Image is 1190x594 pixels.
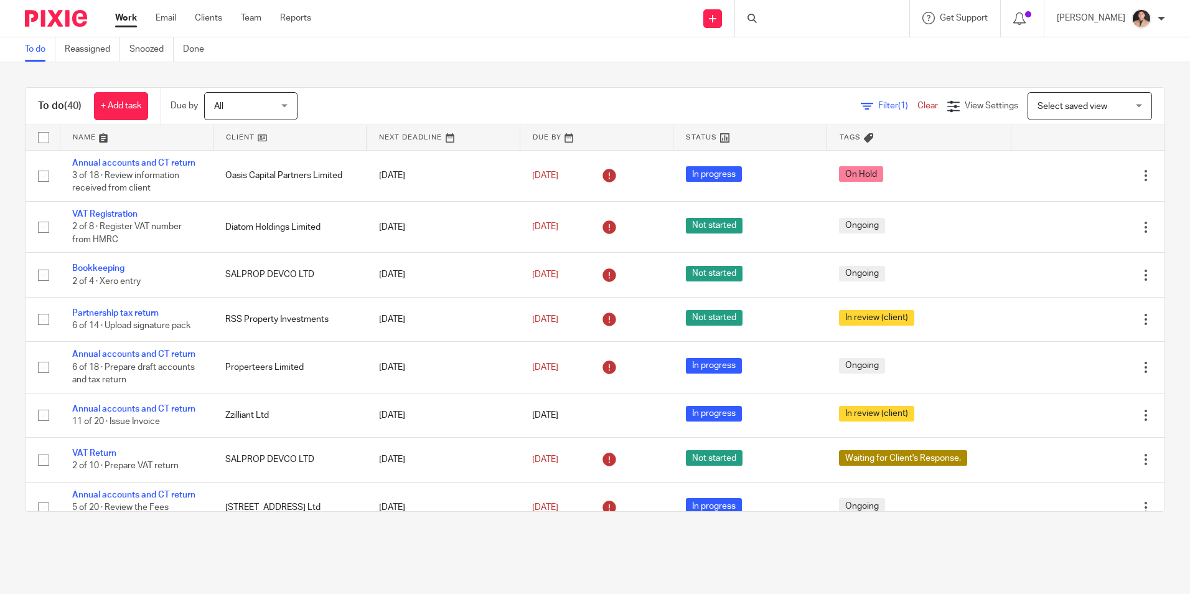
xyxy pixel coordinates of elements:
[839,358,885,374] span: Ongoing
[839,450,967,466] span: Waiting for Client's Response.
[532,171,558,180] span: [DATE]
[213,342,366,393] td: Properteers Limited
[214,102,223,111] span: All
[367,342,520,393] td: [DATE]
[367,201,520,252] td: [DATE]
[532,315,558,324] span: [DATE]
[72,363,195,385] span: 6 of 18 · Prepare draft accounts and tax return
[1131,9,1151,29] img: Nikhil%20(2).jpg
[72,309,159,318] a: Partnership tax return
[1057,12,1125,24] p: [PERSON_NAME]
[72,462,179,471] span: 2 of 10 · Prepare VAT return
[72,223,182,245] span: 2 of 8 · Register VAT number from HMRC
[72,321,190,330] span: 6 of 14 · Upload signature pack
[965,101,1018,110] span: View Settings
[280,12,311,24] a: Reports
[839,218,885,233] span: Ongoing
[72,491,195,499] a: Annual accounts and CT return
[367,297,520,341] td: [DATE]
[878,101,917,110] span: Filter
[917,101,938,110] a: Clear
[686,406,742,422] span: In progress
[65,37,120,62] a: Reassigned
[72,449,116,458] a: VAT Return
[532,363,558,372] span: [DATE]
[532,223,558,232] span: [DATE]
[195,12,222,24] a: Clients
[94,92,148,120] a: + Add task
[839,498,885,514] span: Ongoing
[1038,102,1107,111] span: Select saved view
[532,411,558,420] span: [DATE]
[129,37,174,62] a: Snoozed
[38,100,82,113] h1: To do
[367,393,520,437] td: [DATE]
[72,277,141,286] span: 2 of 4 · Xero entry
[241,12,261,24] a: Team
[367,150,520,201] td: [DATE]
[72,171,179,193] span: 3 of 18 · Review information received from client
[686,266,743,281] span: Not started
[940,14,988,22] span: Get Support
[25,10,87,27] img: Pixie
[898,101,908,110] span: (1)
[532,503,558,512] span: [DATE]
[213,482,366,533] td: [STREET_ADDRESS] Ltd
[686,358,742,374] span: In progress
[156,12,176,24] a: Email
[532,270,558,279] span: [DATE]
[367,438,520,482] td: [DATE]
[839,406,914,422] span: In review (client)
[839,166,883,182] span: On Hold
[25,37,55,62] a: To do
[213,253,366,297] td: SALPROP DEVCO LTD
[213,393,366,437] td: Zzilliant Ltd
[686,498,742,514] span: In progress
[213,150,366,201] td: Oasis Capital Partners Limited
[840,134,861,141] span: Tags
[213,201,366,252] td: Diatom Holdings Limited
[72,159,195,167] a: Annual accounts and CT return
[64,101,82,111] span: (40)
[367,482,520,533] td: [DATE]
[171,100,198,112] p: Due by
[839,266,885,281] span: Ongoing
[213,438,366,482] td: SALPROP DEVCO LTD
[72,405,195,413] a: Annual accounts and CT return
[72,210,138,219] a: VAT Registration
[686,310,743,326] span: Not started
[183,37,213,62] a: Done
[115,12,137,24] a: Work
[72,417,160,426] span: 11 of 20 · Issue Invoice
[72,264,124,273] a: Bookkeeping
[213,297,366,341] td: RSS Property Investments
[367,253,520,297] td: [DATE]
[686,450,743,466] span: Not started
[72,503,198,525] span: 5 of 20 · Review the Fees Structure for the Current Period
[686,218,743,233] span: Not started
[686,166,742,182] span: In progress
[839,310,914,326] span: In review (client)
[72,350,195,359] a: Annual accounts and CT return
[532,455,558,464] span: [DATE]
